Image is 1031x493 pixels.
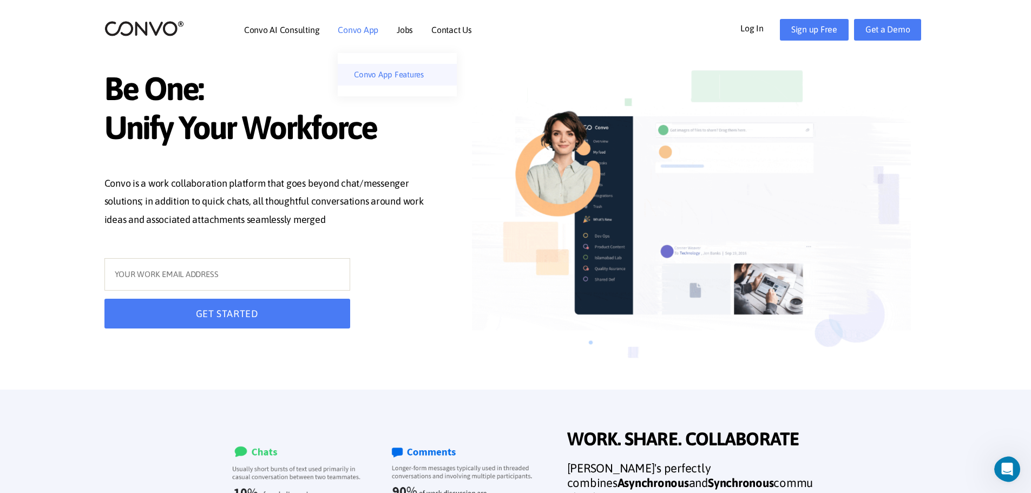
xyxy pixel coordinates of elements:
a: Convo App Features [338,64,457,86]
a: Contact Us [431,25,472,34]
span: Unify Your Workforce [104,108,438,150]
strong: Asynchronous [618,476,689,490]
iframe: Intercom live chat [994,456,1028,482]
a: Convo AI Consulting [244,25,319,34]
a: Jobs [397,25,413,34]
strong: Synchronous [708,476,773,490]
img: image_not_found [472,51,911,392]
img: logo_2.png [104,20,184,37]
span: Be One: [104,69,438,111]
input: YOUR WORK EMAIL ADDRESS [104,258,350,291]
a: Get a Demo [854,19,922,41]
a: Convo App [338,25,378,34]
a: Sign up Free [780,19,849,41]
p: Convo is a work collaboration platform that goes beyond chat/messenger solutions; in addition to ... [104,174,438,232]
a: Log In [740,19,780,36]
span: WORK. SHARE. COLLABORATE [567,428,816,453]
button: GET STARTED [104,299,350,328]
